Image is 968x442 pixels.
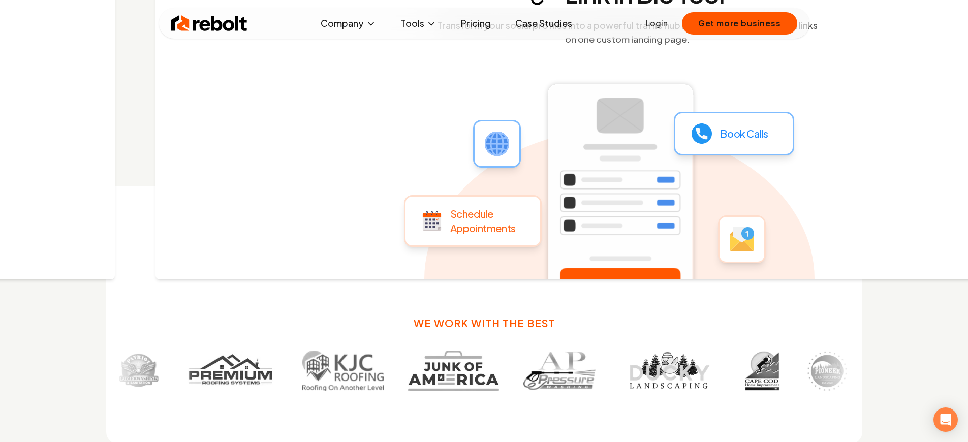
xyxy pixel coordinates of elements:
[414,316,555,330] h3: We work with the best
[313,13,384,34] button: Company
[302,351,384,391] img: Customer 3
[392,13,445,34] button: Tools
[523,351,596,391] img: Customer 5
[118,351,159,391] img: Customer 1
[933,407,958,432] div: Open Intercom Messenger
[183,351,278,391] img: Customer 2
[408,351,499,391] img: Customer 4
[646,17,668,29] a: Login
[682,12,797,35] button: Get more business
[507,13,580,34] a: Case Studies
[720,127,768,141] p: Book Calls
[620,351,717,391] img: Customer 6
[450,207,516,235] p: Schedule Appointments
[171,13,247,34] img: Rebolt Logo
[742,351,783,391] img: Customer 7
[453,13,499,34] a: Pricing
[807,351,848,391] img: Customer 8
